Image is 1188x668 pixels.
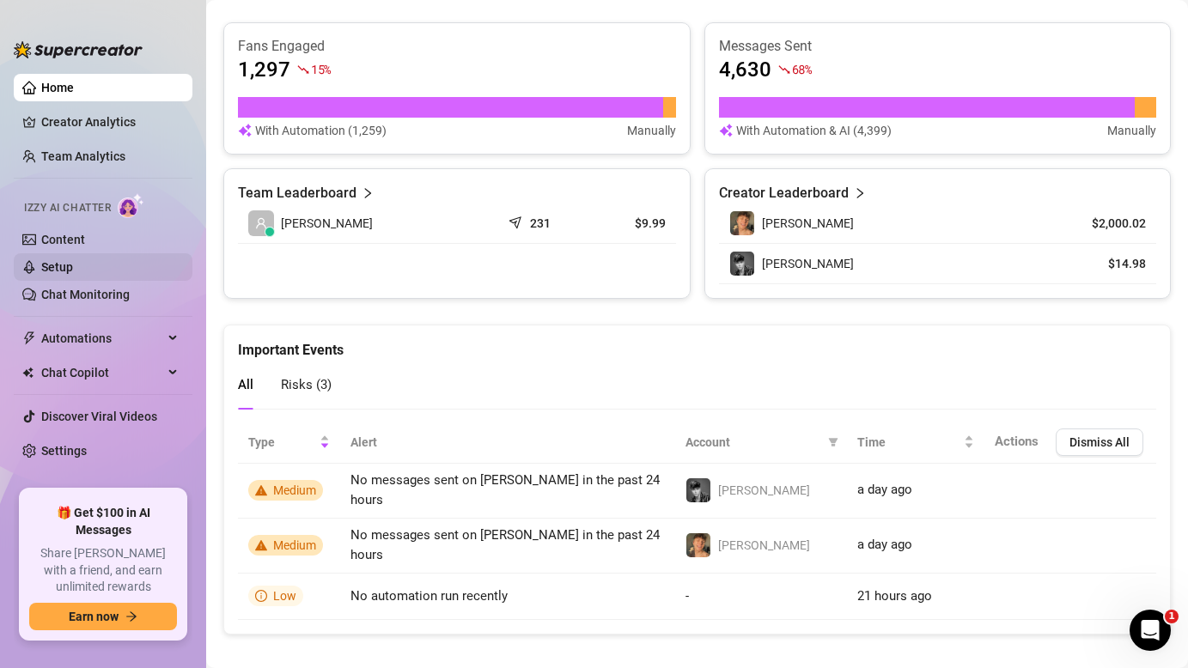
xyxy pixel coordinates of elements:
a: Setup [41,260,73,274]
span: Share [PERSON_NAME] with a friend, and earn unlimited rewards [29,545,177,596]
article: $2,000.02 [1068,215,1146,232]
span: Medium [273,483,316,497]
span: Automations [41,325,163,352]
img: Marius [730,211,754,235]
article: Manually [627,121,676,140]
img: svg%3e [719,121,733,140]
span: No messages sent on [PERSON_NAME] in the past 24 hours [350,472,660,508]
th: Time [847,422,984,464]
article: Team Leaderboard [238,183,356,203]
article: Creator Leaderboard [719,183,849,203]
span: info-circle [255,590,267,602]
span: No automation run recently [350,588,508,604]
span: Medium [273,538,316,552]
a: Content [41,233,85,246]
span: 🎁 Get $100 in AI Messages [29,505,177,538]
article: 231 [530,215,551,232]
span: right [854,183,866,203]
iframe: Intercom live chat [1130,610,1171,651]
button: Dismiss All [1056,428,1143,456]
th: Type [238,422,340,464]
span: Risks ( 3 ) [281,377,332,392]
img: Marius [730,252,754,276]
span: Actions [995,434,1039,449]
button: Earn nowarrow-right [29,603,177,630]
article: 4,630 [719,56,771,83]
th: Alert [340,422,675,464]
a: Home [41,81,74,94]
article: $9.99 [599,215,666,232]
span: fall [778,64,790,76]
span: All [238,377,253,392]
span: Earn now [69,610,119,623]
span: right [362,183,374,203]
img: Chat Copilot [22,367,34,379]
span: warning [255,539,267,551]
span: a day ago [857,482,912,497]
span: 21 hours ago [857,588,932,604]
span: Type [248,433,316,452]
span: No messages sent on [PERSON_NAME] in the past 24 hours [350,527,660,563]
article: Messages Sent [719,37,1157,56]
span: 1 [1165,610,1179,623]
span: send [509,212,526,229]
a: Chat Monitoring [41,288,130,301]
a: Team Analytics [41,149,125,163]
span: thunderbolt [22,331,36,345]
span: 68 % [792,61,812,77]
span: Izzy AI Chatter [24,200,111,216]
span: [PERSON_NAME] [762,216,854,230]
a: Creator Analytics [41,108,179,136]
span: [PERSON_NAME] [281,214,373,233]
span: 15 % [311,61,331,77]
span: Time [857,433,960,452]
article: With Automation & AI (4,399) [736,121,892,140]
article: Manually [1107,121,1156,140]
article: $14.98 [1068,255,1146,272]
img: Marius [686,533,710,557]
span: fall [297,64,309,76]
span: Chat Copilot [41,359,163,386]
span: warning [255,484,267,496]
span: filter [825,429,842,455]
span: a day ago [857,537,912,552]
span: Account [685,433,821,452]
article: Fans Engaged [238,37,676,56]
span: user [255,217,267,229]
img: logo-BBDzfeDw.svg [14,41,143,58]
article: With Automation (1,259) [255,121,387,140]
span: - [685,588,689,604]
span: [PERSON_NAME] [718,483,810,497]
img: svg%3e [238,121,252,140]
span: arrow-right [125,610,137,622]
img: Marius [686,478,710,502]
span: [PERSON_NAME] [762,257,854,270]
a: Settings [41,444,87,458]
span: filter [828,437,838,447]
span: [PERSON_NAME] [718,538,810,552]
article: 1,297 [238,56,290,83]
a: Discover Viral Videos [41,410,157,423]
img: AI Chatter [118,193,144,218]
span: Low [273,589,296,603]
div: Important Events [238,325,1156,361]
span: Dismiss All [1069,435,1130,449]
